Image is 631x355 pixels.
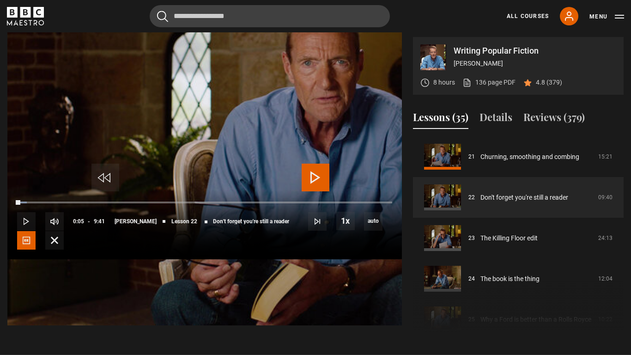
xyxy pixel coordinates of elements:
[7,37,402,259] video-js: Video Player
[462,78,516,87] a: 136 page PDF
[45,212,64,231] button: Mute
[454,59,616,68] p: [PERSON_NAME]
[115,219,157,224] span: [PERSON_NAME]
[7,7,44,25] svg: BBC Maestro
[17,202,392,203] div: Progress Bar
[157,11,168,22] button: Submit the search query
[17,212,36,231] button: Play
[480,233,538,243] a: The Killing Floor edit
[454,47,616,55] p: Writing Popular Fiction
[479,110,512,129] button: Details
[523,110,585,129] button: Reviews (379)
[45,231,64,250] button: Fullscreen
[88,218,90,225] span: -
[480,274,540,284] a: The book is the thing
[308,212,327,231] button: Next Lesson
[150,5,390,27] input: Search
[589,12,624,21] button: Toggle navigation
[94,213,105,230] span: 9:41
[480,152,579,162] a: Churning, smoothing and combing
[73,213,84,230] span: 0:05
[364,212,382,231] div: Current quality: 1080p
[433,78,455,87] p: 8 hours
[336,212,355,230] button: Playback Rate
[213,219,289,224] span: Don't forget you're still a reader
[480,193,568,202] a: Don't forget you're still a reader
[413,110,468,129] button: Lessons (35)
[17,231,36,250] button: Captions
[364,212,382,231] span: auto
[507,12,549,20] a: All Courses
[171,219,197,224] span: Lesson 22
[536,78,562,87] p: 4.8 (379)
